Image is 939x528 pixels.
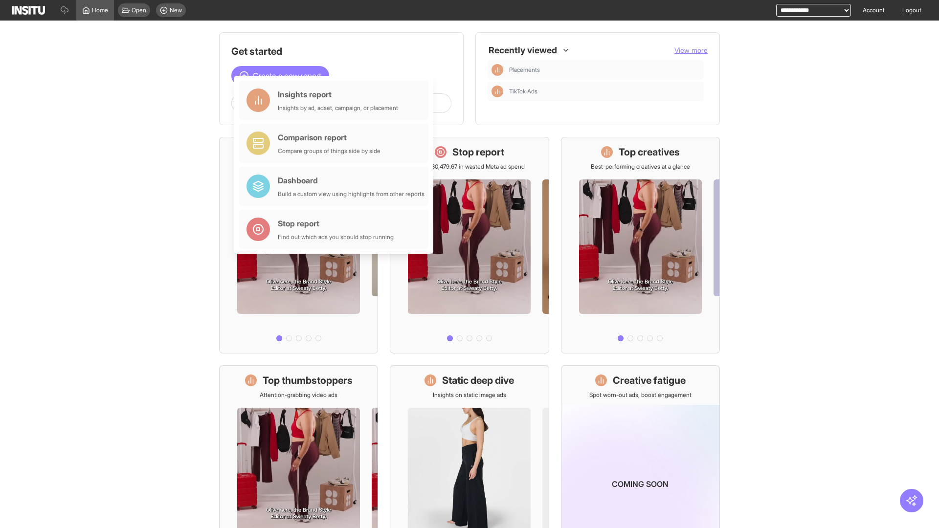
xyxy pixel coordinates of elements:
[253,70,321,82] span: Create a new report
[674,45,708,55] button: View more
[278,88,398,100] div: Insights report
[278,218,394,229] div: Stop report
[509,88,537,95] span: TikTok Ads
[619,145,680,159] h1: Top creatives
[260,391,337,399] p: Attention-grabbing video ads
[414,163,525,171] p: Save £30,479.67 in wasted Meta ad spend
[92,6,108,14] span: Home
[278,190,425,198] div: Build a custom view using highlights from other reports
[509,88,700,95] span: TikTok Ads
[509,66,540,74] span: Placements
[263,374,353,387] h1: Top thumbstoppers
[492,64,503,76] div: Insights
[278,104,398,112] div: Insights by ad, adset, campaign, or placement
[219,137,378,353] a: What's live nowSee all active ads instantly
[278,175,425,186] div: Dashboard
[170,6,182,14] span: New
[452,145,504,159] h1: Stop report
[442,374,514,387] h1: Static deep dive
[278,147,380,155] div: Compare groups of things side by side
[433,391,506,399] p: Insights on static image ads
[509,66,700,74] span: Placements
[231,66,329,86] button: Create a new report
[561,137,720,353] a: Top creativesBest-performing creatives at a glance
[12,6,45,15] img: Logo
[591,163,690,171] p: Best-performing creatives at a glance
[390,137,549,353] a: Stop reportSave £30,479.67 in wasted Meta ad spend
[231,44,451,58] h1: Get started
[278,233,394,241] div: Find out which ads you should stop running
[278,132,380,143] div: Comparison report
[492,86,503,97] div: Insights
[132,6,146,14] span: Open
[674,46,708,54] span: View more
